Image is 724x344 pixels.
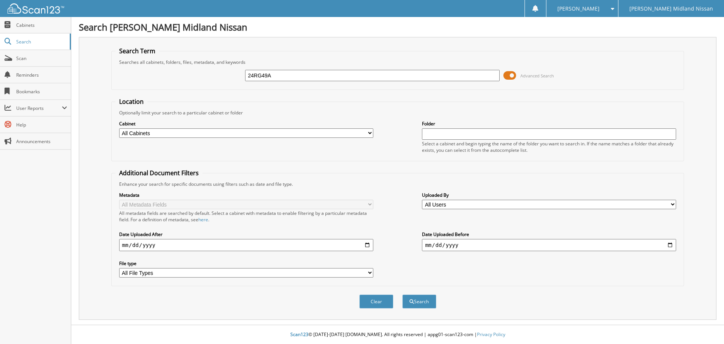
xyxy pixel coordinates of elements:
[422,140,676,153] div: Select a cabinet and begin typing the name of the folder you want to search in. If the name match...
[557,6,600,11] span: [PERSON_NAME]
[16,105,62,111] span: User Reports
[422,231,676,238] label: Date Uploaded Before
[119,192,373,198] label: Metadata
[115,110,680,116] div: Optionally limit your search to a particular cabinet or folder
[71,325,724,344] div: © [DATE]-[DATE] [DOMAIN_NAME]. All rights reserved | appg01-scan123-com |
[686,308,724,344] iframe: Chat Widget
[115,47,159,55] legend: Search Term
[119,260,373,267] label: File type
[198,216,208,223] a: here
[8,3,64,14] img: scan123-logo-white.svg
[477,331,505,338] a: Privacy Policy
[115,181,680,187] div: Enhance your search for specific documents using filters such as date and file type.
[16,39,66,45] span: Search
[290,331,308,338] span: Scan123
[422,120,676,127] label: Folder
[16,122,67,128] span: Help
[115,169,202,177] legend: Additional Document Filters
[119,239,373,251] input: start
[16,55,67,62] span: Scan
[629,6,713,11] span: [PERSON_NAME] Midland Nissan
[119,231,373,238] label: Date Uploaded After
[115,97,147,106] legend: Location
[422,239,676,251] input: end
[422,192,676,198] label: Uploaded By
[520,73,554,79] span: Advanced Search
[115,59,680,65] div: Searches all cabinets, folders, files, metadata, and keywords
[16,88,67,95] span: Bookmarks
[119,210,373,223] div: All metadata fields are searched by default. Select a cabinet with metadata to enable filtering b...
[16,22,67,28] span: Cabinets
[79,21,716,33] h1: Search [PERSON_NAME] Midland Nissan
[119,120,373,127] label: Cabinet
[359,295,393,309] button: Clear
[16,138,67,145] span: Announcements
[16,72,67,78] span: Reminders
[402,295,436,309] button: Search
